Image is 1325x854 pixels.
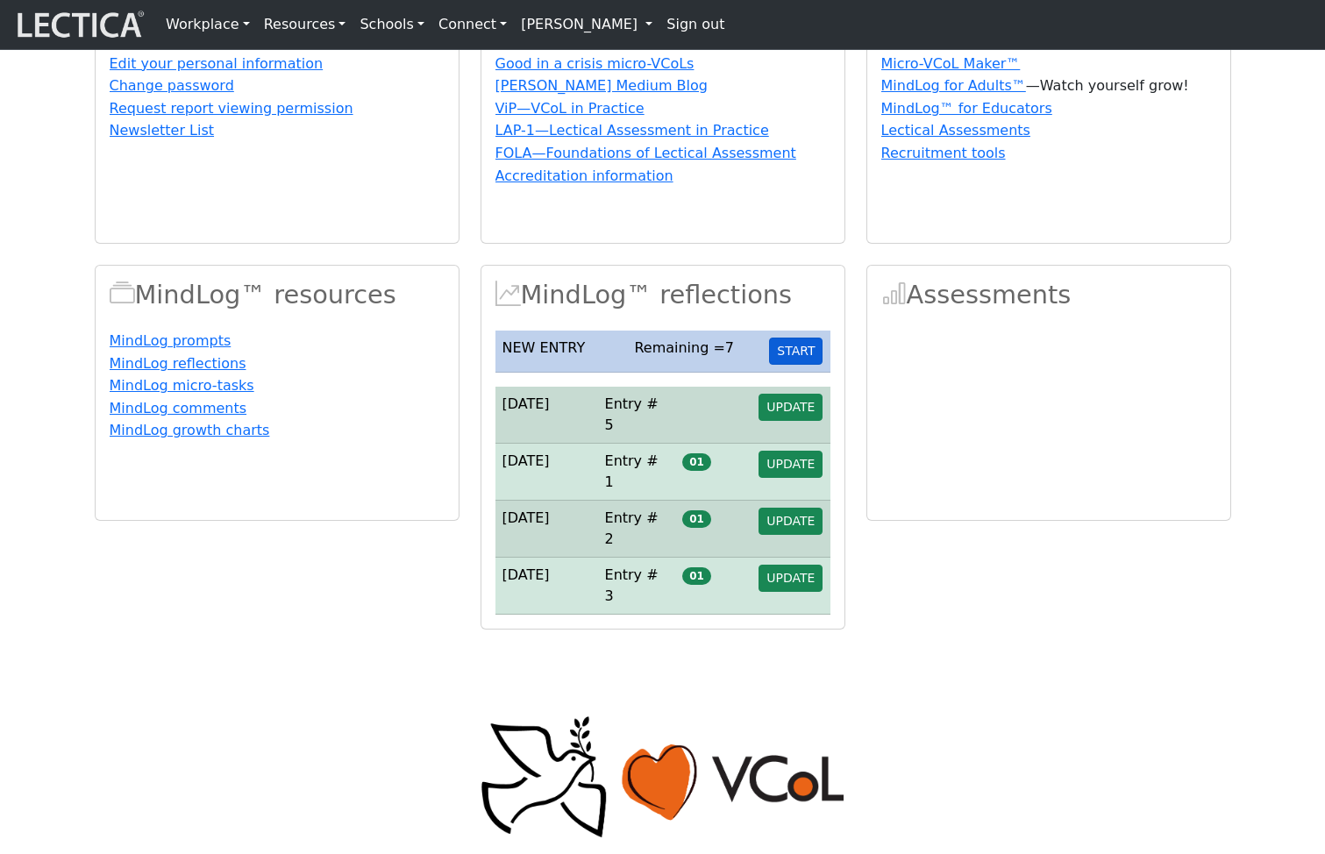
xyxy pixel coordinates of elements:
td: Entry # 5 [598,387,676,444]
a: Change password [110,77,234,94]
span: Assessments [881,280,907,310]
button: START [769,338,823,365]
a: MindLog prompts [110,332,232,349]
span: UPDATE [766,457,815,471]
span: [DATE] [502,395,550,412]
a: FOLA—Foundations of Lectical Assessment [495,145,796,161]
a: MindLog reflections [110,355,246,372]
p: —Watch yourself grow! [881,75,1216,96]
span: [DATE] [502,509,550,526]
a: MindLog™ for Educators [881,100,1052,117]
h2: Assessments [881,280,1216,310]
button: UPDATE [759,508,823,535]
a: Newsletter List [110,122,215,139]
td: NEW ENTRY [495,331,628,373]
span: UPDATE [766,400,815,414]
a: [PERSON_NAME] Medium Blog [495,77,708,94]
span: 01 [682,453,710,471]
span: 01 [682,567,710,585]
button: UPDATE [759,394,823,421]
a: Schools [353,7,431,42]
span: UPDATE [766,571,815,585]
span: MindLog™ resources [110,280,135,310]
a: LAP-1—Lectical Assessment in Practice [495,122,769,139]
td: Entry # 2 [598,501,676,558]
span: UPDATE [766,514,815,528]
a: MindLog micro-tasks [110,377,254,394]
a: Micro-VCoL Maker™ [881,55,1021,72]
a: Accreditation information [495,167,673,184]
a: MindLog growth charts [110,422,270,438]
img: Peace, love, VCoL [475,714,851,841]
span: [DATE] [502,452,550,469]
button: UPDATE [759,451,823,478]
span: [DATE] [502,566,550,583]
td: Entry # 1 [598,444,676,501]
a: Recruitment tools [881,145,1006,161]
a: Lectical Assessments [881,122,1030,139]
td: Remaining = [627,331,762,373]
a: Request report viewing permission [110,100,353,117]
span: MindLog [495,280,521,310]
td: Entry # 3 [598,558,676,615]
a: Good in a crisis micro-VCoLs [495,55,695,72]
a: MindLog for Adults™ [881,77,1026,94]
a: Workplace [159,7,257,42]
span: 7 [725,339,734,356]
a: MindLog comments [110,400,247,416]
a: Sign out [659,7,731,42]
span: 01 [682,510,710,528]
a: [PERSON_NAME] [514,7,659,42]
a: Edit your personal information [110,55,324,72]
button: UPDATE [759,565,823,592]
a: Connect [431,7,514,42]
a: Resources [257,7,353,42]
h2: MindLog™ resources [110,280,445,310]
a: ViP—VCoL in Practice [495,100,645,117]
h2: MindLog™ reflections [495,280,830,310]
img: lecticalive [13,8,145,41]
